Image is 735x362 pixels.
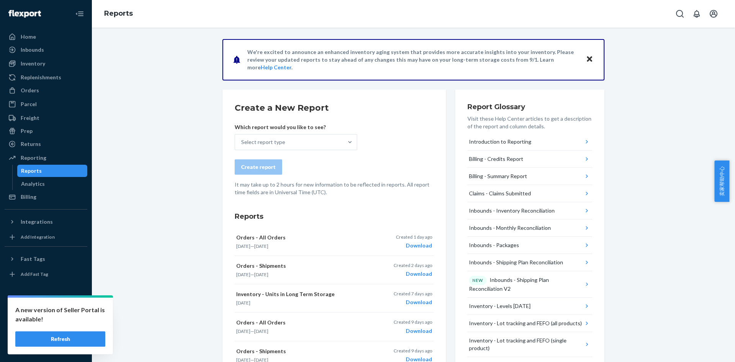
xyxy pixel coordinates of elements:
[21,193,36,201] div: Billing
[467,102,592,112] h3: Report Glossary
[235,181,434,196] p: It may take up to 2 hours for new information to be reflected in reports. All report time fields ...
[235,123,357,131] p: Which report would you like to see?
[467,219,592,237] button: Inbounds - Monthly Reconciliation
[235,284,434,313] button: Inventory - Units in Long Term Storage[DATE]Created 7 days agoDownload
[714,161,729,202] button: 卖家帮助中心
[236,262,366,270] p: Orders - Shipments
[21,46,44,54] div: Inbounds
[254,328,268,334] time: [DATE]
[5,84,87,97] a: Orders
[472,277,483,283] p: NEW
[469,172,527,180] div: Billing - Summary Report
[689,6,704,21] button: Open notifications
[236,319,366,326] p: Orders - All Orders
[21,114,39,122] div: Freight
[394,327,432,335] div: Download
[15,331,105,347] button: Refresh
[236,328,366,334] p: —
[235,211,434,221] h3: Reports
[5,71,87,84] a: Replenishments
[5,191,87,203] a: Billing
[469,337,583,352] div: Inventory - Lot tracking and FEFO (single product)
[17,165,88,177] a: Reports
[17,178,88,190] a: Analytics
[235,159,282,175] button: Create report
[241,138,285,146] div: Select report type
[394,290,432,297] p: Created 7 days ago
[394,298,432,306] div: Download
[21,87,39,94] div: Orders
[235,256,434,284] button: Orders - Shipments[DATE]—[DATE]Created 2 days agoDownload
[8,10,41,18] img: Flexport logo
[5,314,87,327] a: Talk to Support
[394,270,432,278] div: Download
[21,218,53,226] div: Integrations
[21,74,61,81] div: Replenishments
[5,301,87,314] a: Settings
[5,125,87,137] a: Prep
[706,6,721,21] button: Open account menu
[5,31,87,43] a: Home
[469,241,519,249] div: Inbounds - Packages
[21,234,55,240] div: Add Integration
[467,271,592,298] button: NEWInbounds - Shipping Plan Reconciliation V2
[235,102,434,114] h2: Create a New Report
[5,253,87,265] button: Fast Tags
[467,332,592,357] button: Inventory - Lot tracking and FEFO (single product)
[467,115,592,130] p: Visit these Help Center articles to get a description of the report and column details.
[21,60,45,67] div: Inventory
[5,98,87,110] a: Parcel
[104,9,133,18] a: Reports
[467,151,592,168] button: Billing - Credits Report
[394,262,432,269] p: Created 2 days ago
[21,167,42,175] div: Reports
[254,272,268,277] time: [DATE]
[247,48,578,71] p: We're excited to announce an enhanced inventory aging system that provides more accurate insights...
[5,341,87,353] button: Give Feedback
[467,133,592,151] button: Introduction to Reporting
[5,112,87,124] a: Freight
[469,302,531,310] div: Inventory - Levels [DATE]
[585,54,595,65] button: Close
[469,207,555,215] div: Inbounds - Inventory Reconciliation
[21,33,36,41] div: Home
[241,163,276,171] div: Create report
[467,298,592,315] button: Inventory - Levels [DATE]
[396,242,432,249] div: Download
[261,64,291,70] a: Help Center
[236,347,366,355] p: Orders - Shipments
[21,127,33,135] div: Prep
[15,305,105,324] p: A new version of Seller Portal is available!
[236,271,366,278] p: —
[236,243,366,249] p: —
[469,224,551,232] div: Inbounds - Monthly Reconciliation
[469,155,523,163] div: Billing - Credits Report
[21,271,48,277] div: Add Fast Tag
[21,140,41,148] div: Returns
[469,190,531,197] div: Claims - Claims Submitted
[467,168,592,185] button: Billing - Summary Report
[394,347,432,354] p: Created 9 days ago
[236,290,366,298] p: Inventory - Units in Long Term Storage
[21,154,46,162] div: Reporting
[469,276,583,293] div: Inbounds - Shipping Plan Reconciliation V2
[396,234,432,240] p: Created 1 day ago
[72,6,87,21] button: Close Navigation
[21,100,37,108] div: Parcel
[98,3,139,25] ol: breadcrumbs
[236,300,250,306] time: [DATE]
[5,328,87,340] a: Help Center
[672,6,688,21] button: Open Search Box
[236,272,250,277] time: [DATE]
[5,138,87,150] a: Returns
[21,255,45,263] div: Fast Tags
[394,319,432,325] p: Created 9 days ago
[467,185,592,202] button: Claims - Claims Submitted
[5,152,87,164] a: Reporting
[467,315,592,332] button: Inventory - Lot tracking and FEFO (all products)
[469,259,563,266] div: Inbounds - Shipping Plan Reconciliation
[236,328,250,334] time: [DATE]
[236,243,250,249] time: [DATE]
[254,243,268,249] time: [DATE]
